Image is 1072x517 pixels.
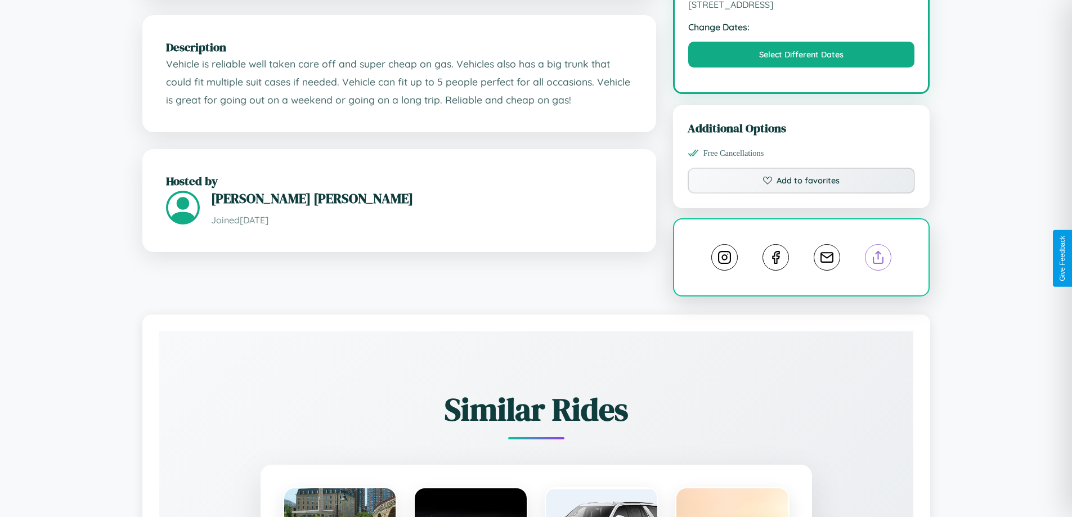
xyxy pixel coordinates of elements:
strong: Change Dates: [688,21,915,33]
h3: [PERSON_NAME] [PERSON_NAME] [211,189,633,208]
h2: Hosted by [166,173,633,189]
h2: Description [166,39,633,55]
button: Select Different Dates [688,42,915,68]
p: Joined [DATE] [211,212,633,228]
div: Give Feedback [1058,236,1066,281]
p: Vehicle is reliable well taken care off and super cheap on gas. Vehicles also has a big trunk tha... [166,55,633,109]
button: Add to favorites [688,168,916,194]
h3: Additional Options [688,120,916,136]
h2: Similar Rides [199,388,874,431]
span: Free Cancellations [703,149,764,158]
